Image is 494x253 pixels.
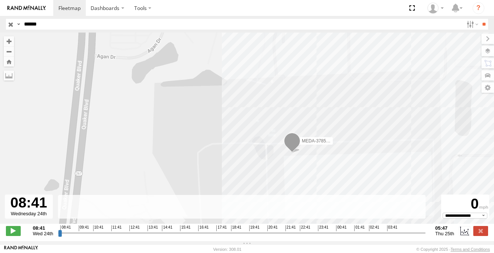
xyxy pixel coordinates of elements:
[7,6,46,11] img: rand-logo.svg
[111,225,122,231] span: 11:41
[198,225,209,231] span: 16:41
[231,225,241,231] span: 18:41
[213,247,241,252] div: Version: 308.01
[318,225,328,231] span: 23:41
[33,225,53,231] strong: 08:41
[369,225,379,231] span: 02:41
[4,70,14,81] label: Measure
[473,2,484,14] i: ?
[285,225,296,231] span: 21:41
[4,46,14,57] button: Zoom out
[249,225,260,231] span: 19:41
[129,225,140,231] span: 12:41
[481,82,494,93] label: Map Settings
[354,225,365,231] span: 01:41
[473,226,488,236] label: Close
[4,246,38,253] a: Visit our Website
[300,225,310,231] span: 22:41
[216,225,227,231] span: 17:41
[336,225,346,231] span: 00:41
[267,225,278,231] span: 20:41
[93,225,104,231] span: 10:41
[180,225,190,231] span: 15:41
[79,225,89,231] span: 09:41
[435,231,454,236] span: Thu 25th Sep 2025
[435,225,454,231] strong: 05:47
[4,57,14,67] button: Zoom Home
[464,19,480,30] label: Search Filter Options
[442,196,488,212] div: 0
[16,19,21,30] label: Search Query
[425,3,446,14] div: Leo Rivera
[33,231,53,236] span: Wed 24th Sep 2025
[416,247,490,252] div: © Copyright 2025 -
[4,36,14,46] button: Zoom in
[162,225,172,231] span: 14:41
[302,138,344,144] span: MEDA-378576-Swing
[148,225,158,231] span: 13:41
[6,226,21,236] label: Play/Stop
[451,247,490,252] a: Terms and Conditions
[60,225,71,231] span: 08:41
[387,225,397,231] span: 03:41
